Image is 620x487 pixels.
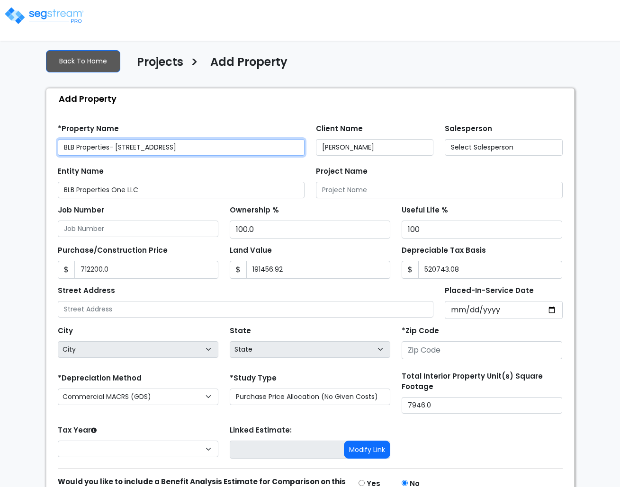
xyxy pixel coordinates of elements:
[58,205,104,216] label: Job Number
[246,261,390,279] input: Land Value
[58,124,119,134] label: *Property Name
[4,6,84,25] img: logo_pro_r.png
[230,261,247,279] span: $
[74,261,218,279] input: Purchase or Construction Price
[190,54,198,73] h3: >
[230,425,292,436] label: Linked Estimate:
[58,285,115,296] label: Street Address
[58,425,97,436] label: Tax Year
[58,139,305,156] input: Property Name
[418,261,562,279] input: 0.00
[137,55,183,71] h4: Projects
[402,205,448,216] label: Useful Life %
[402,261,419,279] span: $
[230,326,251,336] label: State
[402,245,486,256] label: Depreciable Tax Basis
[402,326,439,336] label: *Zip Code
[402,371,562,392] label: Total Interior Property Unit(s) Square Footage
[402,397,562,414] input: total square foot
[58,221,218,237] input: Job Number
[445,285,534,296] label: Placed-In-Service Date
[46,50,120,72] a: Back To Home
[58,373,142,384] label: *Depreciation Method
[58,166,104,177] label: Entity Name
[344,441,390,459] button: Modify Link
[316,124,363,134] label: Client Name
[230,245,272,256] label: Land Value
[58,182,305,198] input: Entity Name
[316,182,563,198] input: Project Name
[58,301,434,318] input: Street Address
[230,373,277,384] label: *Study Type
[230,205,279,216] label: Ownership %
[210,55,288,71] h4: Add Property
[316,139,434,156] input: Client Name
[402,341,562,359] input: Zip Code
[58,261,75,279] span: $
[58,326,73,336] label: City
[58,245,168,256] label: Purchase/Construction Price
[445,124,492,134] label: Salesperson
[316,166,368,177] label: Project Name
[402,221,562,239] input: Useful Life %
[230,221,390,239] input: Ownership %
[203,55,288,75] a: Add Property
[130,55,183,75] a: Projects
[51,89,574,109] div: Add Property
